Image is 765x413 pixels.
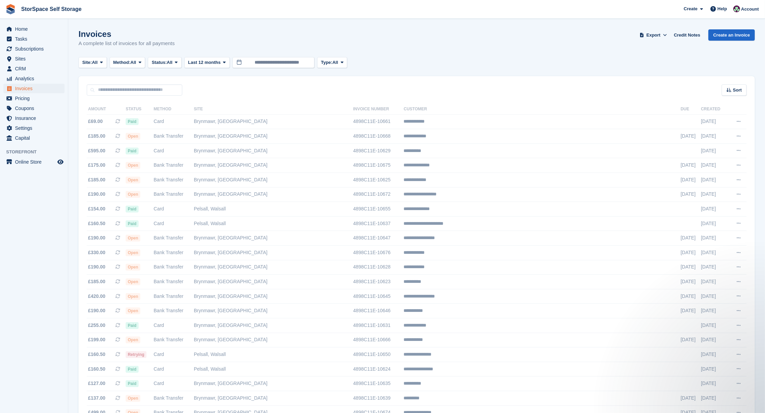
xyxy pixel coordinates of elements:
[3,74,65,83] a: menu
[3,123,65,133] a: menu
[647,32,661,39] span: Export
[15,54,56,64] span: Sites
[3,44,65,54] a: menu
[718,5,727,12] span: Help
[708,29,755,41] a: Create an Invoice
[3,113,65,123] a: menu
[79,29,175,39] h1: Invoices
[741,6,759,13] span: Account
[733,5,740,12] img: Ross Hadlington
[15,113,56,123] span: Insurance
[15,44,56,54] span: Subscriptions
[3,104,65,113] a: menu
[3,24,65,34] a: menu
[3,84,65,93] a: menu
[5,4,16,14] img: stora-icon-8386f47178a22dfd0bd8f6a31ec36ba5ce8667c1dd55bd0f319d3a0aa187defe.svg
[15,133,56,143] span: Capital
[684,5,697,12] span: Create
[3,94,65,103] a: menu
[3,54,65,64] a: menu
[15,74,56,83] span: Analytics
[638,29,668,41] button: Export
[15,84,56,93] span: Invoices
[3,133,65,143] a: menu
[79,40,175,47] p: A complete list of invoices for all payments
[15,64,56,73] span: CRM
[3,34,65,44] a: menu
[15,157,56,167] span: Online Store
[15,34,56,44] span: Tasks
[3,157,65,167] a: menu
[15,123,56,133] span: Settings
[56,158,65,166] a: Preview store
[15,104,56,113] span: Coupons
[18,3,84,15] a: StorSpace Self Storage
[6,149,68,155] span: Storefront
[15,24,56,34] span: Home
[3,64,65,73] a: menu
[15,94,56,103] span: Pricing
[671,29,703,41] a: Credit Notes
